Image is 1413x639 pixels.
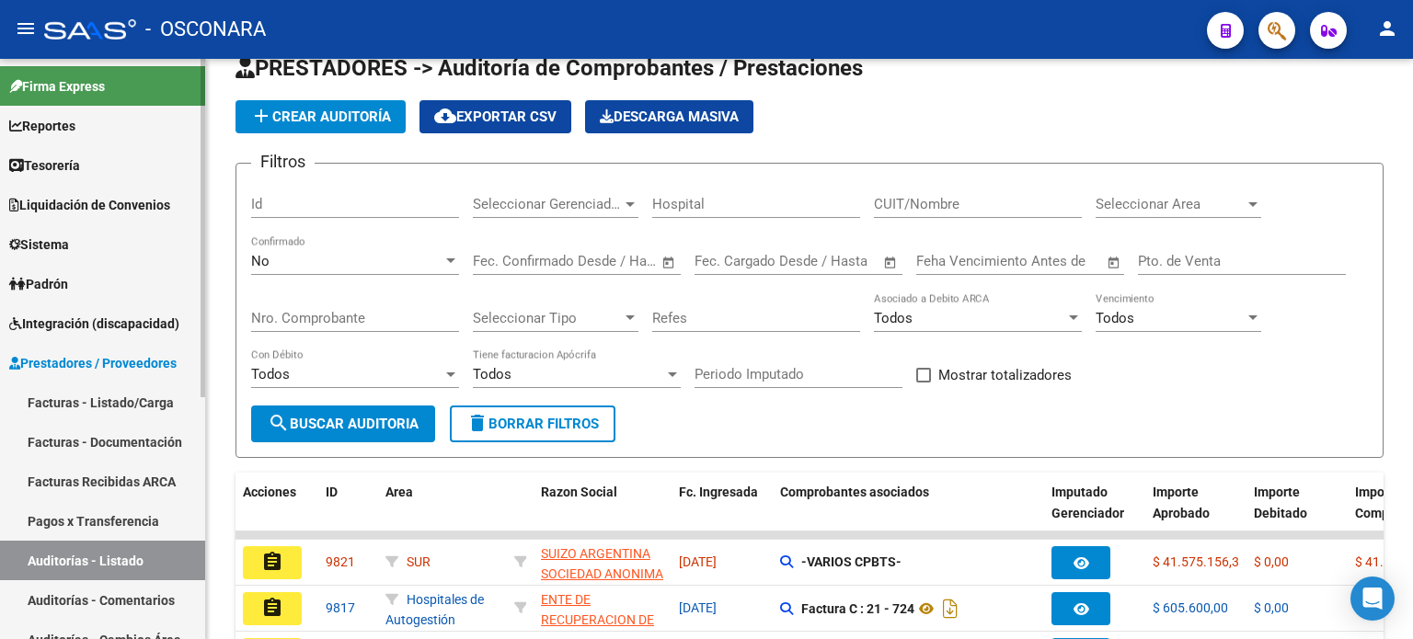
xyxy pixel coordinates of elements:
[541,546,663,582] span: SUIZO ARGENTINA SOCIEDAD ANONIMA
[268,412,290,434] mat-icon: search
[261,597,283,619] mat-icon: assignment
[473,310,622,326] span: Seleccionar Tipo
[268,416,419,432] span: Buscar Auditoria
[250,108,391,125] span: Crear Auditoría
[318,473,378,553] datatable-header-cell: ID
[385,485,413,499] span: Area
[251,366,290,382] span: Todos
[585,100,753,133] app-download-masive: Descarga masiva de comprobantes (adjuntos)
[771,253,860,269] input: End date
[326,554,355,569] span: 9821
[585,100,753,133] button: Descarga Masiva
[250,105,272,127] mat-icon: add
[1153,485,1210,520] span: Importe Aprobado
[434,105,456,127] mat-icon: cloud_download
[659,252,680,273] button: Open calendar
[773,473,1044,553] datatable-header-cell: Comprobantes asociados
[243,485,296,499] span: Acciones
[1096,310,1134,326] span: Todos
[251,405,435,442] button: Buscar Auditoria
[880,252,902,273] button: Open calendar
[407,554,431,569] span: SUR
[419,100,571,133] button: Exportar CSV
[326,485,338,499] span: ID
[1044,473,1145,553] datatable-header-cell: Imputado Gerenciador
[801,554,902,569] strong: -VARIOS CPBTS-
[450,405,615,442] button: Borrar Filtros
[801,601,914,616] strong: Factura C : 21 - 724
[600,108,739,125] span: Descarga Masiva
[9,116,75,136] span: Reportes
[235,55,863,81] span: PRESTADORES -> Auditoría de Comprobantes / Prestaciones
[679,485,758,499] span: Fc. Ingresada
[541,543,664,582] div: - 30516968431
[1254,485,1307,520] span: Importe Debitado
[434,108,557,125] span: Exportar CSV
[9,195,170,215] span: Liquidación de Convenios
[9,155,80,176] span: Tesorería
[15,17,37,40] mat-icon: menu
[251,253,270,269] span: No
[1051,485,1124,520] span: Imputado Gerenciador
[1145,473,1246,553] datatable-header-cell: Importe Aprobado
[466,416,599,432] span: Borrar Filtros
[1350,576,1395,621] div: Open Intercom Messenger
[679,554,717,569] span: [DATE]
[235,473,318,553] datatable-header-cell: Acciones
[466,412,488,434] mat-icon: delete
[1376,17,1398,40] mat-icon: person
[1104,252,1125,273] button: Open calendar
[1246,473,1348,553] datatable-header-cell: Importe Debitado
[938,594,962,623] i: Descargar documento
[549,253,638,269] input: End date
[695,253,754,269] input: Start date
[385,592,484,628] span: Hospitales de Autogestión
[1153,554,1246,569] span: $ 41.575.156,33
[235,100,406,133] button: Crear Auditoría
[145,9,266,50] span: - OSCONARA
[9,274,68,294] span: Padrón
[874,310,913,326] span: Todos
[9,353,177,373] span: Prestadores / Proveedores
[378,473,507,553] datatable-header-cell: Area
[473,196,622,212] span: Seleccionar Gerenciador
[1254,600,1289,615] span: $ 0,00
[672,473,773,553] datatable-header-cell: Fc. Ingresada
[1254,554,1289,569] span: $ 0,00
[473,253,533,269] input: Start date
[534,473,672,553] datatable-header-cell: Razon Social
[9,234,69,255] span: Sistema
[9,314,179,334] span: Integración (discapacidad)
[541,485,617,499] span: Razon Social
[541,589,664,628] div: - 30718615700
[9,76,105,97] span: Firma Express
[473,366,511,382] span: Todos
[1096,196,1245,212] span: Seleccionar Area
[326,600,355,615] span: 9817
[780,485,929,499] span: Comprobantes asociados
[679,600,717,615] span: [DATE]
[938,364,1072,386] span: Mostrar totalizadores
[1153,600,1228,615] span: $ 605.600,00
[251,149,315,175] h3: Filtros
[261,551,283,573] mat-icon: assignment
